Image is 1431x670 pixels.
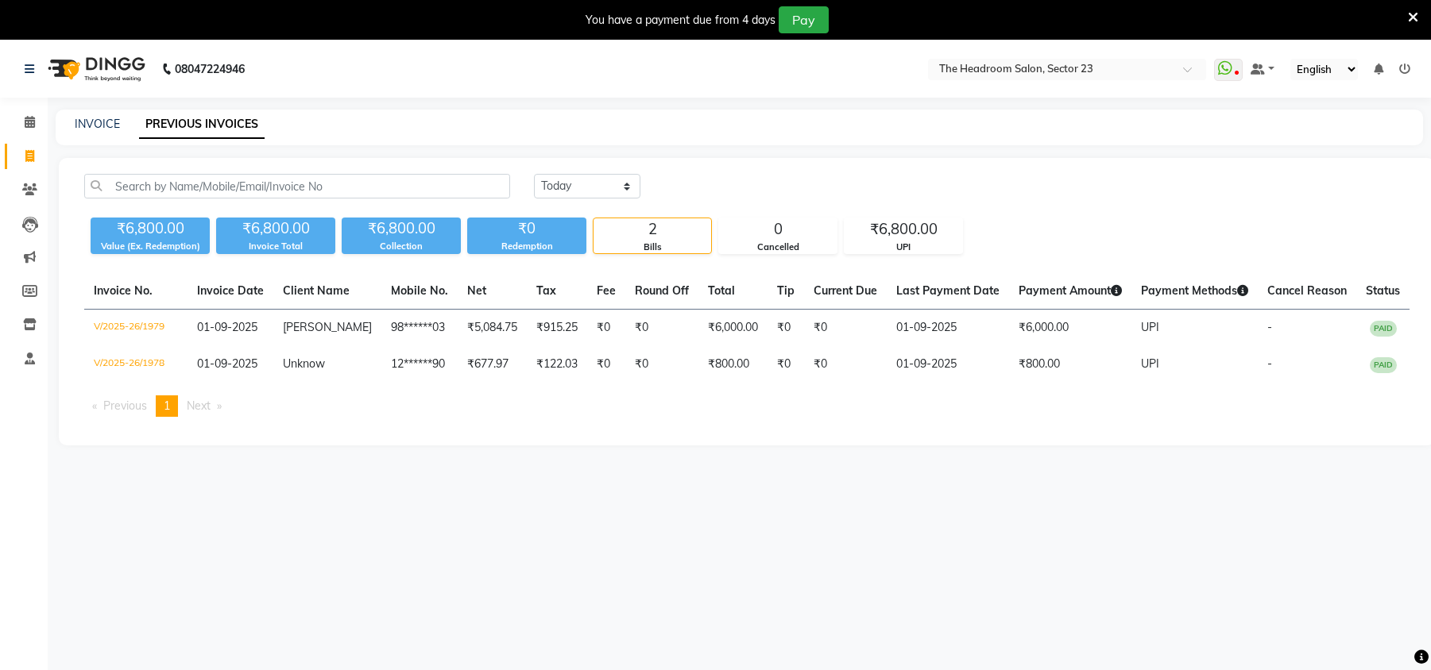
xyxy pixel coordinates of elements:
[187,399,211,413] span: Next
[91,218,210,240] div: ₹6,800.00
[197,356,257,371] span: 01-09-2025
[887,346,1009,383] td: 01-09-2025
[814,283,877,298] span: Current Due
[708,283,735,298] span: Total
[91,240,210,253] div: Value (Ex. Redemption)
[845,241,962,254] div: UPI
[1141,356,1159,371] span: UPI
[768,310,804,347] td: ₹0
[84,174,510,198] input: Search by Name/Mobile/Email/Invoice No
[84,395,1410,417] nav: Pagination
[777,283,795,298] span: Tip
[1366,283,1400,298] span: Status
[467,240,586,253] div: Redemption
[804,310,887,347] td: ₹0
[342,240,461,253] div: Collection
[467,218,586,240] div: ₹0
[779,6,829,33] button: Pay
[175,47,245,91] b: 08047224946
[887,310,1009,347] td: 01-09-2025
[94,283,153,298] span: Invoice No.
[587,310,625,347] td: ₹0
[1009,346,1131,383] td: ₹800.00
[586,12,775,29] div: You have a payment due from 4 days
[1267,356,1272,371] span: -
[597,283,616,298] span: Fee
[283,320,372,334] span: [PERSON_NAME]
[197,283,264,298] span: Invoice Date
[342,218,461,240] div: ₹6,800.00
[1141,283,1248,298] span: Payment Methods
[75,117,120,131] a: INVOICE
[625,346,698,383] td: ₹0
[164,399,170,413] span: 1
[768,346,804,383] td: ₹0
[536,283,556,298] span: Tax
[719,241,837,254] div: Cancelled
[719,218,837,241] div: 0
[635,283,689,298] span: Round Off
[625,310,698,347] td: ₹0
[527,346,587,383] td: ₹122.03
[1370,357,1397,373] span: PAID
[1141,320,1159,334] span: UPI
[391,283,448,298] span: Mobile No.
[594,218,711,241] div: 2
[1267,283,1347,298] span: Cancel Reason
[1019,283,1122,298] span: Payment Amount
[283,356,325,371] span: Unknow
[1267,320,1272,334] span: -
[84,346,188,383] td: V/2025-26/1978
[467,283,486,298] span: Net
[698,310,768,347] td: ₹6,000.00
[594,241,711,254] div: Bills
[1009,310,1131,347] td: ₹6,000.00
[41,47,149,91] img: logo
[283,283,350,298] span: Client Name
[845,218,962,241] div: ₹6,800.00
[527,310,587,347] td: ₹915.25
[103,399,147,413] span: Previous
[458,346,527,383] td: ₹677.97
[587,346,625,383] td: ₹0
[139,110,265,139] a: PREVIOUS INVOICES
[197,320,257,334] span: 01-09-2025
[458,310,527,347] td: ₹5,084.75
[216,218,335,240] div: ₹6,800.00
[1370,321,1397,337] span: PAID
[216,240,335,253] div: Invoice Total
[804,346,887,383] td: ₹0
[698,346,768,383] td: ₹800.00
[84,310,188,347] td: V/2025-26/1979
[896,283,1000,298] span: Last Payment Date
